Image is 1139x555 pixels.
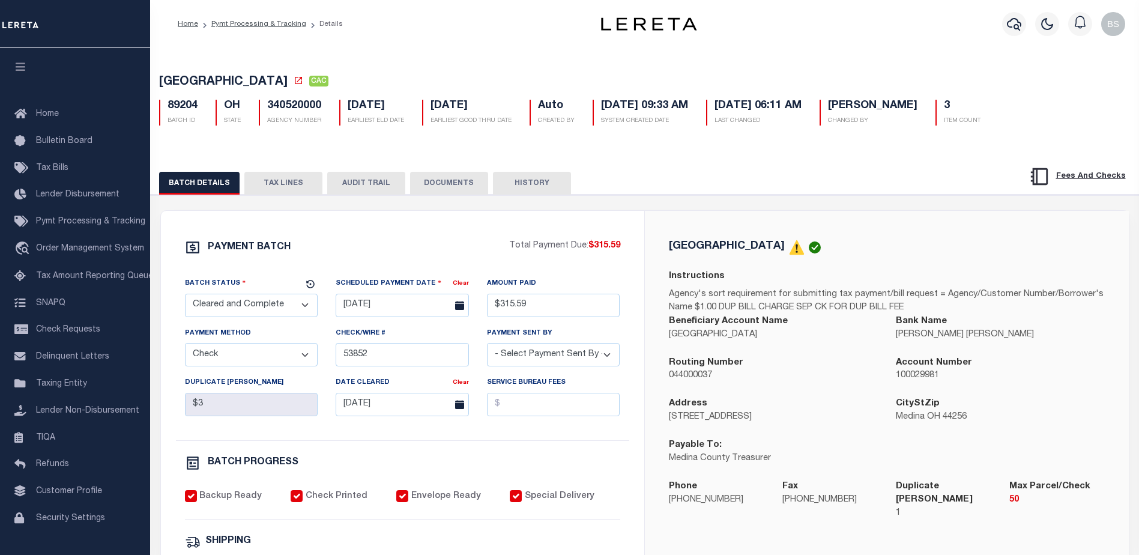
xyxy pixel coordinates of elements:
img: check-icon-green.svg [809,241,821,253]
label: Address [669,397,707,411]
p: Agency's sort requirement for submitting tax payment/bill request = Agency/Customer Number/Borrow... [669,288,1105,315]
p: Medina OH 44256 [896,411,1105,424]
button: Fees And Checks [1024,164,1131,189]
p: 1 [896,507,991,520]
a: Pymt Processing & Tracking [211,20,306,28]
p: LAST CHANGED [715,117,802,126]
button: TAX LINES [244,172,322,195]
span: Security Settings [36,514,105,523]
p: 044000037 [669,369,878,383]
a: CAC [309,77,328,89]
button: HISTORY [493,172,571,195]
p: SYSTEM CREATED DATE [601,117,688,126]
p: STATE [224,117,241,126]
h5: [DATE] [348,100,404,113]
h5: [DATE] 06:11 AM [715,100,802,113]
li: Details [306,19,343,29]
h6: SHIPPING [205,536,251,547]
label: Bank Name [896,315,947,329]
a: Clear [453,281,469,287]
span: Taxing Entity [36,380,87,388]
p: [STREET_ADDRESS] [669,411,878,424]
label: Max Parcel/Check [1009,480,1090,494]
label: Batch Status [185,277,246,289]
label: Amount Paid [487,279,536,289]
h5: [PERSON_NAME] [828,100,917,113]
h5: [DATE] 09:33 AM [601,100,688,113]
span: Order Management System [36,244,144,253]
p: Medina County Treasurer [669,452,878,466]
span: Refunds [36,460,69,469]
span: $315.59 [588,241,620,250]
p: EARLIEST ELD DATE [348,117,404,126]
span: Home [36,110,59,118]
label: Beneficiary Account Name [669,315,788,329]
p: [PHONE_NUMBER] [669,494,764,507]
label: Check/Wire # [336,329,385,339]
h5: [GEOGRAPHIC_DATA] [669,241,785,252]
label: Special Delivery [525,490,594,503]
button: DOCUMENTS [410,172,488,195]
label: Phone [669,480,697,494]
label: Duplicate [PERSON_NAME] [896,480,991,507]
p: EARLIEST GOOD THRU DATE [431,117,512,126]
h6: BATCH PROGRESS [208,458,298,467]
h5: 89204 [168,100,198,113]
span: Delinquent Letters [36,353,109,361]
h5: 340520000 [267,100,321,113]
input: $ [185,393,318,416]
span: TIQA [36,433,55,441]
span: Tax Amount Reporting Queue [36,272,153,281]
label: Scheduled Payment Date [336,277,441,289]
h5: Auto [538,100,575,113]
a: Clear [453,380,469,386]
label: Payment Method [185,329,251,339]
p: [GEOGRAPHIC_DATA] [669,329,878,342]
span: [GEOGRAPHIC_DATA] [159,76,288,88]
button: BATCH DETAILS [159,172,240,195]
h5: OH [224,100,241,113]
p: AGENCY NUMBER [267,117,321,126]
label: Payment Sent By [487,329,552,339]
label: Account Number [896,356,972,370]
p: 50 [1009,494,1105,507]
input: $ [487,294,620,317]
label: Date Cleared [336,378,390,388]
p: CREATED BY [538,117,575,126]
span: Tax Bills [36,164,68,172]
label: Envelope Ready [411,490,481,503]
i: travel_explore [14,241,34,257]
label: Routing Number [669,356,743,370]
label: Duplicate [PERSON_NAME] [185,378,283,388]
a: Home [178,20,198,28]
label: Service Bureau Fees [487,378,566,388]
h5: 3 [944,100,980,113]
label: Fax [782,480,798,494]
span: Customer Profile [36,487,102,496]
img: svg+xml;base64,PHN2ZyB4bWxucz0iaHR0cDovL3d3dy53My5vcmcvMjAwMC9zdmciIHBvaW50ZXItZXZlbnRzPSJub25lIi... [1101,12,1125,36]
p: [PERSON_NAME] [PERSON_NAME] [896,329,1105,342]
p: 100029981 [896,369,1105,383]
span: Lender Disbursement [36,190,119,199]
h5: [DATE] [431,100,512,113]
span: Pymt Processing & Tracking [36,217,145,226]
h6: PAYMENT BATCH [208,243,291,252]
p: CHANGED BY [828,117,917,126]
span: CAC [309,76,328,86]
label: Instructions [669,270,725,284]
label: Check Printed [306,490,367,503]
p: ITEM COUNT [944,117,980,126]
input: $ [487,393,620,416]
img: logo-dark.svg [601,17,697,31]
p: [PHONE_NUMBER] [782,494,878,507]
p: BATCH ID [168,117,198,126]
label: Payable To: [669,438,722,452]
span: Bulletin Board [36,137,92,145]
label: Backup Ready [199,490,262,503]
button: AUDIT TRAIL [327,172,405,195]
label: CityStZip [896,397,940,411]
p: Total Payment Due: [509,240,620,253]
span: Lender Non-Disbursement [36,407,139,415]
span: Check Requests [36,326,100,334]
span: SNAPQ [36,299,65,307]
